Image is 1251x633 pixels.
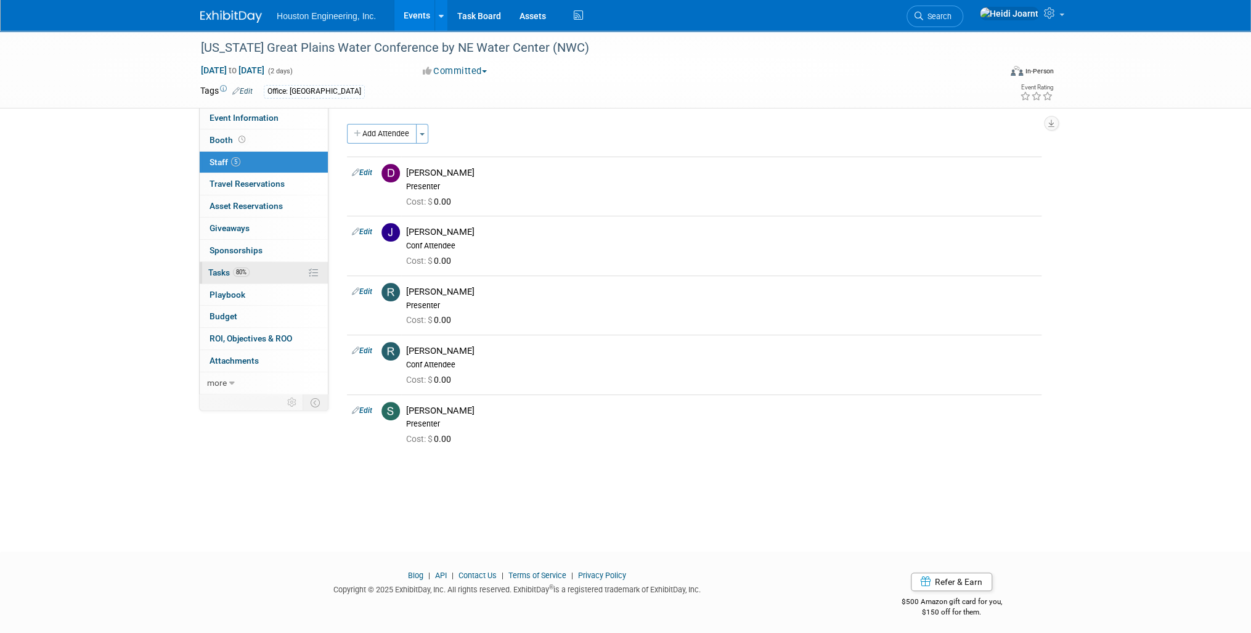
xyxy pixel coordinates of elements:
[1025,67,1054,76] div: In-Person
[907,6,963,27] a: Search
[210,311,237,321] span: Budget
[406,315,434,325] span: Cost: $
[406,286,1037,298] div: [PERSON_NAME]
[232,87,253,96] a: Edit
[406,315,456,325] span: 0.00
[227,65,238,75] span: to
[406,434,456,444] span: 0.00
[406,182,1037,192] div: Presenter
[207,378,227,388] span: more
[418,65,492,78] button: Committed
[381,342,400,361] img: R.jpg
[406,167,1037,179] div: [PERSON_NAME]
[425,571,433,580] span: |
[381,283,400,301] img: R.jpg
[852,607,1051,618] div: $150 off for them.
[449,571,457,580] span: |
[200,218,328,239] a: Giveaways
[303,394,328,410] td: Toggle Event Tabs
[406,197,434,206] span: Cost: $
[264,85,365,98] div: Office: [GEOGRAPHIC_DATA]
[197,37,981,59] div: [US_STATE] Great Plains Water Conference by NE Water Center (NWC)
[200,328,328,349] a: ROI, Objectives & ROO
[200,240,328,261] a: Sponsorships
[852,589,1051,617] div: $500 Amazon gift card for you,
[435,571,447,580] a: API
[1020,84,1053,91] div: Event Rating
[233,267,250,277] span: 80%
[200,372,328,394] a: more
[200,195,328,217] a: Asset Reservations
[277,11,376,21] span: Houston Engineering, Inc.
[210,245,263,255] span: Sponsorships
[1011,66,1023,76] img: Format-Inperson.png
[200,65,265,76] span: [DATE] [DATE]
[200,306,328,327] a: Budget
[231,157,240,166] span: 5
[508,571,566,580] a: Terms of Service
[352,168,372,177] a: Edit
[200,107,328,129] a: Event Information
[911,573,992,591] a: Refer & Earn
[406,226,1037,238] div: [PERSON_NAME]
[406,241,1037,251] div: Conf Attendee
[406,256,434,266] span: Cost: $
[267,67,293,75] span: (2 days)
[208,267,250,277] span: Tasks
[200,10,262,23] img: ExhibitDay
[408,571,423,580] a: Blog
[282,394,303,410] td: Personalize Event Tab Strip
[210,113,279,123] span: Event Information
[499,571,507,580] span: |
[210,290,245,300] span: Playbook
[381,164,400,182] img: D.jpg
[381,402,400,420] img: S.jpg
[236,135,248,144] span: Booth not reserved yet
[352,406,372,415] a: Edit
[578,571,626,580] a: Privacy Policy
[568,571,576,580] span: |
[210,356,259,366] span: Attachments
[927,64,1054,83] div: Event Format
[406,197,456,206] span: 0.00
[210,157,240,167] span: Staff
[406,434,434,444] span: Cost: $
[200,129,328,151] a: Booth
[458,571,497,580] a: Contact Us
[200,262,328,284] a: Tasks80%
[200,152,328,173] a: Staff5
[210,135,248,145] span: Booth
[549,584,553,590] sup: ®
[210,179,285,189] span: Travel Reservations
[406,360,1037,370] div: Conf Attendee
[200,173,328,195] a: Travel Reservations
[352,287,372,296] a: Edit
[923,12,951,21] span: Search
[406,301,1037,311] div: Presenter
[406,419,1037,429] div: Presenter
[200,84,253,99] td: Tags
[200,350,328,372] a: Attachments
[210,223,250,233] span: Giveaways
[352,227,372,236] a: Edit
[210,333,292,343] span: ROI, Objectives & ROO
[406,256,456,266] span: 0.00
[979,7,1039,20] img: Heidi Joarnt
[352,346,372,355] a: Edit
[406,345,1037,357] div: [PERSON_NAME]
[406,405,1037,417] div: [PERSON_NAME]
[406,375,456,385] span: 0.00
[200,581,834,595] div: Copyright © 2025 ExhibitDay, Inc. All rights reserved. ExhibitDay is a registered trademark of Ex...
[210,201,283,211] span: Asset Reservations
[347,124,417,144] button: Add Attendee
[381,223,400,242] img: J.jpg
[406,375,434,385] span: Cost: $
[200,284,328,306] a: Playbook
